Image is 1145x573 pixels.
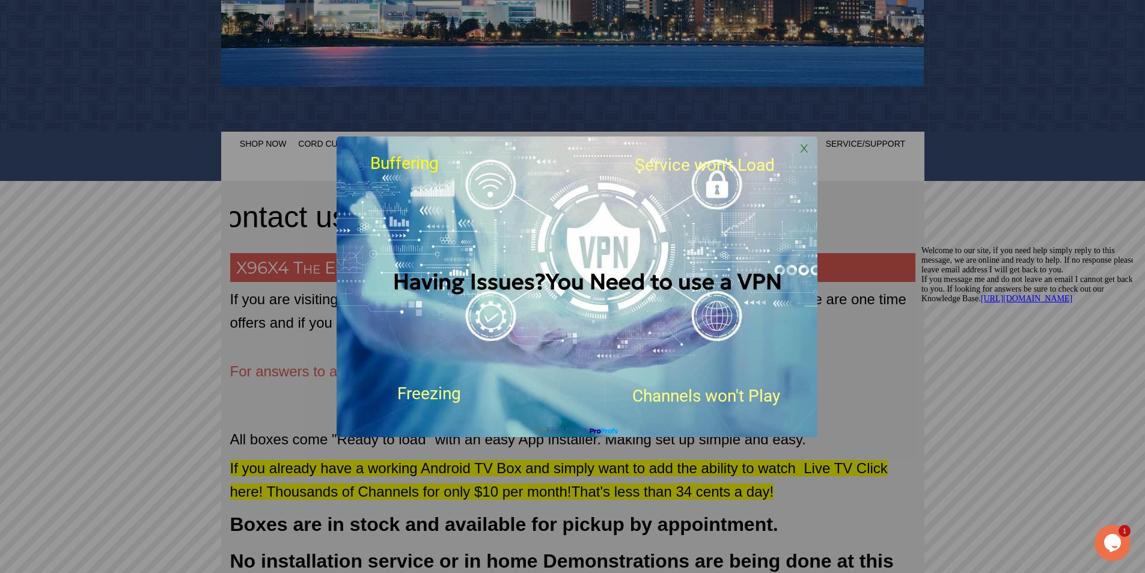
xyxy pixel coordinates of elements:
[393,268,782,295] span: Having Issues?You Need to use a VPN
[64,53,156,62] a: [URL][DOMAIN_NAME]
[5,5,218,62] span: Welcome to our site, if you need help simply reply to this message, we are online and ready to he...
[536,424,618,437] a: GetFREE Popup
[635,155,775,175] span: Service won't Load
[917,241,1133,519] iframe: chat widget
[795,139,813,157] span: X
[370,153,439,173] span: Buffering
[5,5,221,63] div: Welcome to our site, if you need help simply reply to this message, we are online and ready to he...
[632,386,780,406] span: Channels won't Play
[547,424,587,437] span: FREE Popup
[397,384,461,403] span: Freezing
[590,428,618,434] img: Proprofs
[1095,525,1133,561] iframe: chat widget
